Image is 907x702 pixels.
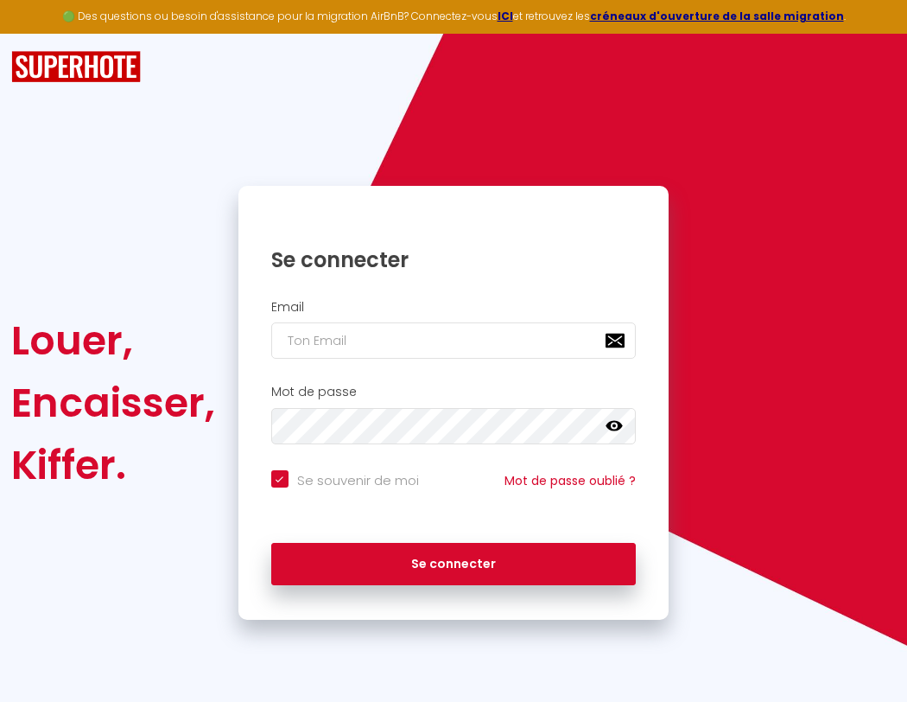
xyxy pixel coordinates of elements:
[271,543,637,586] button: Se connecter
[271,385,637,399] h2: Mot de passe
[590,9,844,23] a: créneaux d'ouverture de la salle migration
[498,9,513,23] a: ICI
[271,300,637,315] h2: Email
[504,472,636,489] a: Mot de passe oublié ?
[11,434,215,496] div: Kiffer.
[11,372,215,434] div: Encaisser,
[271,322,637,359] input: Ton Email
[271,246,637,273] h1: Se connecter
[11,51,141,83] img: SuperHote logo
[11,310,215,372] div: Louer,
